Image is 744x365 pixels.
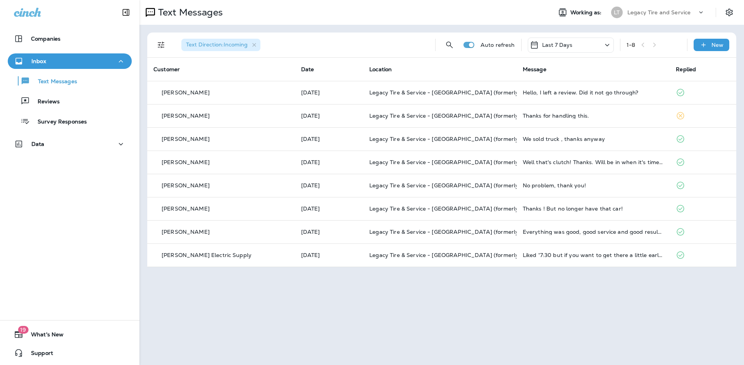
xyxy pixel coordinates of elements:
div: Thanks for handling this. [523,113,664,119]
p: Inbox [31,58,46,64]
span: Legacy Tire & Service - [GEOGRAPHIC_DATA] (formerly Magic City Tire & Service) [369,182,588,189]
button: 19What's New [8,327,132,342]
p: Sep 5, 2025 06:29 AM [301,252,357,258]
p: Survey Responses [30,118,87,126]
p: [PERSON_NAME] [162,89,210,96]
button: Data [8,136,132,152]
span: Date [301,66,314,73]
span: Location [369,66,392,73]
button: Text Messages [8,73,132,89]
div: Thanks ! But no longer have that car! [523,206,664,212]
button: Inbox [8,53,132,69]
button: Survey Responses [8,113,132,129]
div: We sold truck , thanks anyway [523,136,664,142]
p: Legacy Tire and Service [627,9,691,15]
div: No problem, thank you! [523,182,664,188]
div: Text Direction:Incoming [181,39,260,51]
button: Filters [153,37,169,53]
span: Legacy Tire & Service - [GEOGRAPHIC_DATA] (formerly Magic City Tire & Service) [369,135,588,142]
span: What's New [23,331,64,341]
button: Companies [8,31,132,46]
button: Settings [722,5,736,19]
div: Everything was good, good service and good results. Keep up the good work! [523,229,664,235]
span: Legacy Tire & Service - [GEOGRAPHIC_DATA] (formerly Magic City Tire & Service) [369,228,588,235]
p: Data [31,141,45,147]
p: [PERSON_NAME] [162,229,210,235]
button: Reviews [8,93,132,109]
p: Last 7 Days [542,42,573,48]
span: Legacy Tire & Service - [GEOGRAPHIC_DATA] (formerly Magic City Tire & Service) [369,252,588,259]
span: Working as: [570,9,603,16]
div: Hello, I left a review. Did it not go through? [523,89,664,96]
span: Message [523,66,546,73]
span: Replied [676,66,696,73]
p: [PERSON_NAME] [162,159,210,165]
span: Legacy Tire & Service - [GEOGRAPHIC_DATA] (formerly Magic City Tire & Service) [369,159,588,166]
span: Text Direction : Incoming [186,41,248,48]
p: [PERSON_NAME] [162,182,210,188]
p: Text Messages [155,7,223,18]
div: Well that's clutch! Thanks. Will be in when it's time. Thank you [523,159,664,165]
span: Customer [153,66,180,73]
div: Liked “7:30 but if you want to get there a little early maybe 7:15, if i have a technician availa... [523,252,664,258]
p: Text Messages [30,78,77,86]
p: Sep 9, 2025 10:23 AM [301,182,357,188]
p: Auto refresh [480,42,515,48]
p: Sep 11, 2025 08:11 AM [301,89,357,96]
span: Legacy Tire & Service - [GEOGRAPHIC_DATA] (formerly Magic City Tire & Service) [369,205,588,212]
button: Support [8,345,132,361]
p: [PERSON_NAME] [162,113,210,119]
span: Legacy Tire & Service - [GEOGRAPHIC_DATA] (formerly Magic City Tire & Service) [369,112,588,119]
span: Legacy Tire & Service - [GEOGRAPHIC_DATA] (formerly Magic City Tire & Service) [369,89,588,96]
p: Companies [31,36,60,42]
button: Collapse Sidebar [115,5,137,20]
p: Sep 10, 2025 09:27 AM [301,159,357,165]
p: Sep 6, 2025 08:17 AM [301,229,357,235]
p: [PERSON_NAME] [162,136,210,142]
p: [PERSON_NAME] Electric Supply [162,252,251,258]
p: Sep 8, 2025 06:17 AM [301,206,357,212]
p: Sep 10, 2025 10:43 AM [301,113,357,119]
p: [PERSON_NAME] [162,206,210,212]
div: 1 - 8 [627,42,635,48]
p: Sep 10, 2025 10:38 AM [301,136,357,142]
p: Reviews [30,98,60,106]
span: Support [23,350,53,359]
p: New [711,42,723,48]
span: 19 [18,326,28,334]
div: LT [611,7,623,18]
button: Search Messages [442,37,457,53]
